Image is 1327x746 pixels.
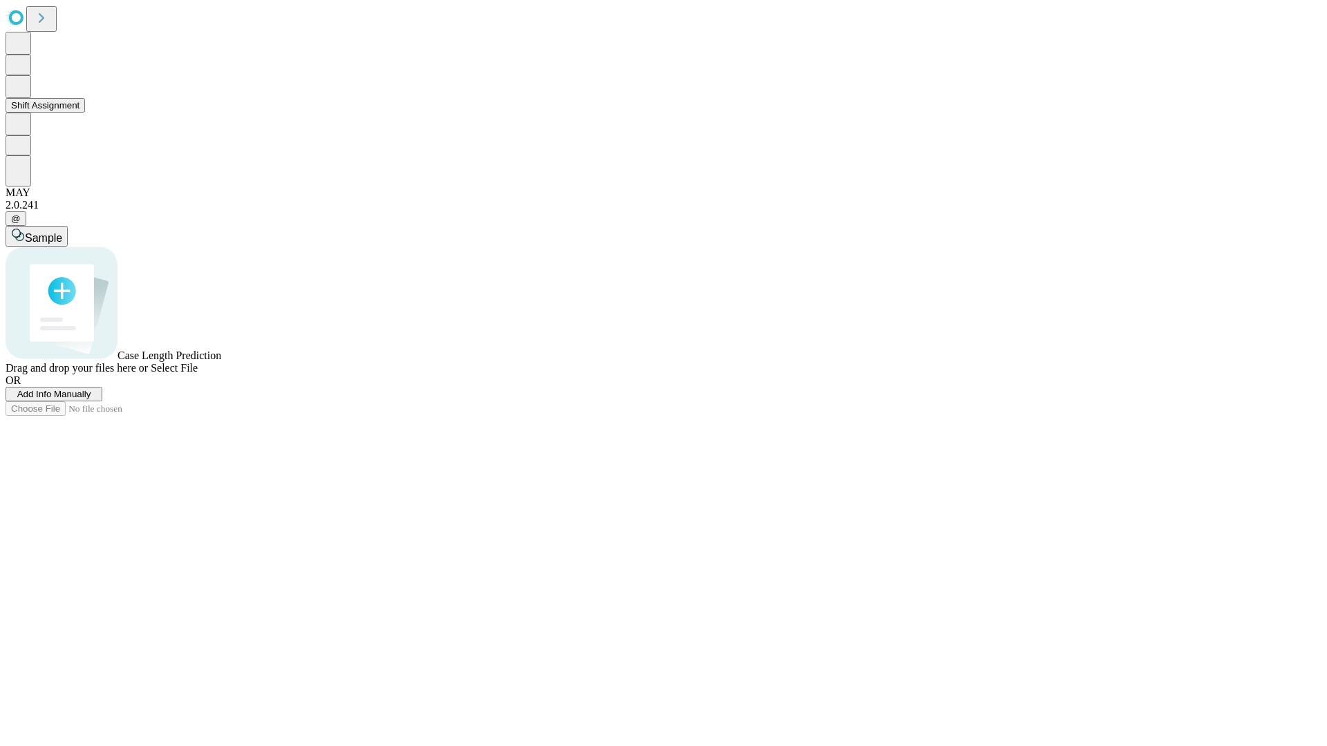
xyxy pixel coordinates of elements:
[6,211,26,226] button: @
[11,213,21,224] span: @
[6,387,102,401] button: Add Info Manually
[151,362,198,374] span: Select File
[6,226,68,247] button: Sample
[117,350,221,361] span: Case Length Prediction
[6,98,85,113] button: Shift Assignment
[6,362,148,374] span: Drag and drop your files here or
[25,232,62,244] span: Sample
[17,389,91,399] span: Add Info Manually
[6,199,1321,211] div: 2.0.241
[6,374,21,386] span: OR
[6,186,1321,199] div: MAY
